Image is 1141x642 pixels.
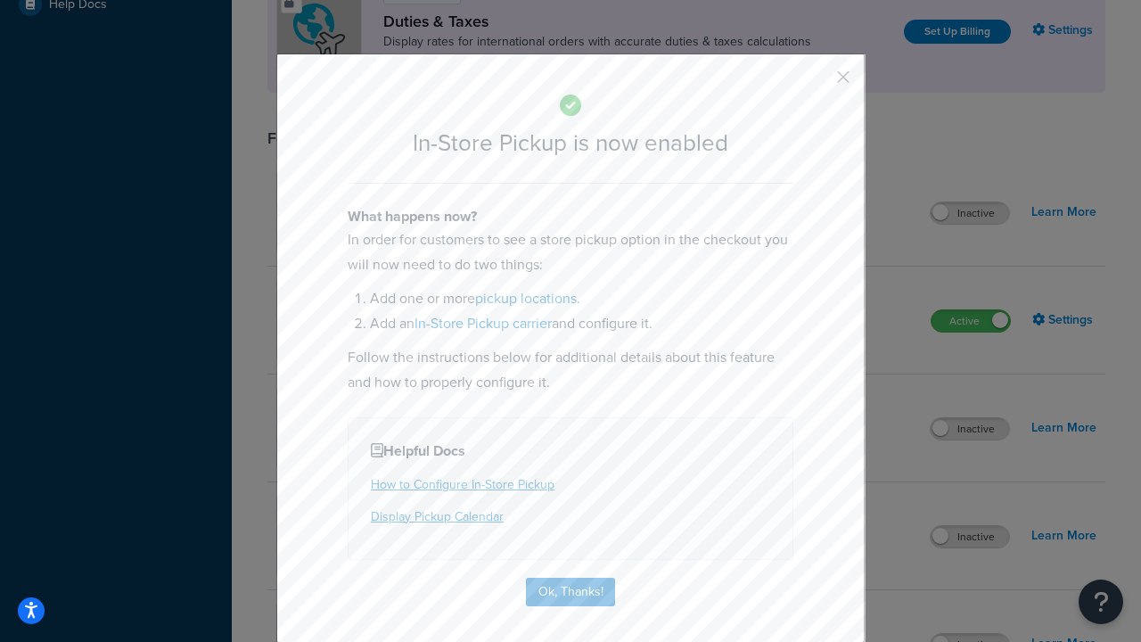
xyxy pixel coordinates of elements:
a: Display Pickup Calendar [371,507,504,526]
h4: What happens now? [348,206,793,227]
a: In-Store Pickup carrier [415,313,552,333]
p: In order for customers to see a store pickup option in the checkout you will now need to do two t... [348,227,793,277]
li: Add one or more . [370,286,793,311]
li: Add an and configure it. [370,311,793,336]
a: pickup locations [475,288,577,309]
button: Ok, Thanks! [526,578,615,606]
h2: In-Store Pickup is now enabled [348,130,793,156]
a: How to Configure In-Store Pickup [371,475,554,494]
p: Follow the instructions below for additional details about this feature and how to properly confi... [348,345,793,395]
h4: Helpful Docs [371,440,770,462]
